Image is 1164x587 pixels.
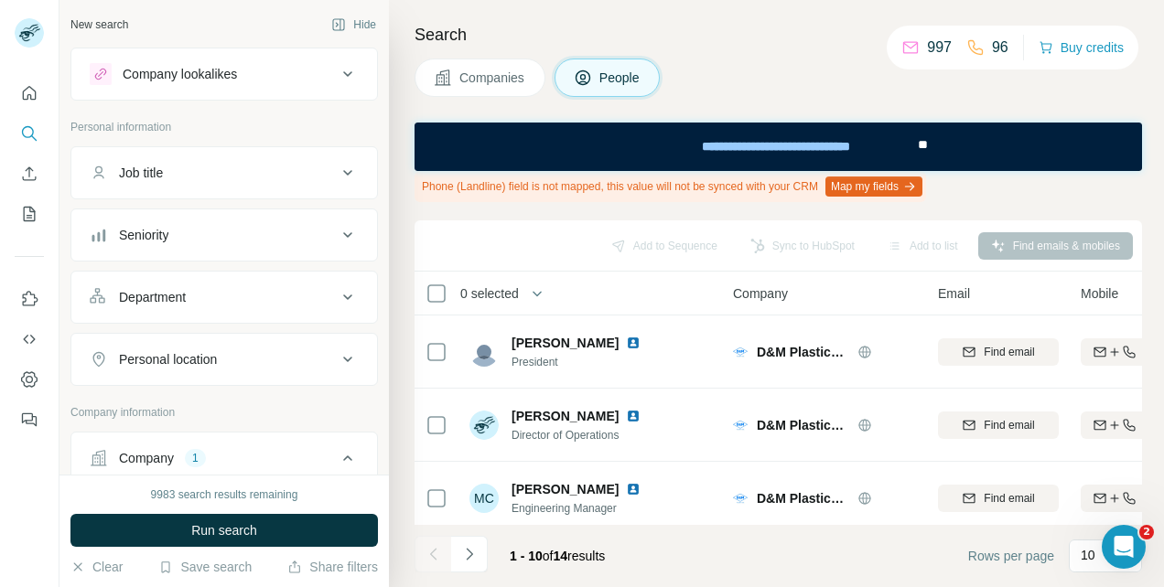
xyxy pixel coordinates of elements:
span: of [543,549,554,563]
img: Logo of D&M Plastics, LLC [733,345,748,359]
span: [PERSON_NAME] [512,480,619,498]
span: 14 [554,549,568,563]
span: [PERSON_NAME] [512,334,619,352]
div: Company lookalikes [123,65,237,83]
button: Find email [938,485,1059,512]
p: 997 [927,37,952,59]
img: Avatar [15,18,44,48]
div: 1 [185,450,206,466]
span: 1 - 10 [510,549,543,563]
button: My lists [15,197,44,230]
button: Dashboard [15,363,44,396]
span: Companies [459,69,526,87]
img: Avatar [469,337,499,367]
div: Company [119,449,174,467]
img: LinkedIn logo [626,336,641,350]
button: Navigate to next page [451,536,488,572]
span: [PERSON_NAME] [512,407,619,425]
p: Personal information [70,119,378,135]
button: Feedback [15,403,44,436]
div: Job title [119,164,163,182]
button: Use Surfe on LinkedIn [15,283,44,315]
span: Company [733,284,788,303]
span: D&M Plastics, LLC [757,416,848,434]
button: Personal location [71,337,377,381]
span: 0 selected [460,284,519,303]
span: D&M Plastics, LLC [757,343,848,361]
span: Find email [984,344,1034,360]
img: LinkedIn logo [626,482,641,496]
button: Enrich CSV [15,157,44,190]
button: Run search [70,514,378,547]
span: Run search [191,521,257,539]
p: Company information [70,404,378,421]
button: Clear [70,558,123,576]
div: MC [469,484,499,513]
span: Mobile [1081,284,1118,303]
img: Avatar [469,411,499,440]
div: 9983 search results remaining [151,486,298,503]
p: 96 [992,37,1008,59]
iframe: Banner [415,123,1142,171]
button: Seniority [71,213,377,257]
div: Personal location [119,350,217,368]
button: Company1 [71,436,377,487]
img: Logo of D&M Plastics, LLC [733,491,748,506]
span: Director of Operations [512,427,648,443]
button: Buy credits [1039,35,1124,60]
button: Use Surfe API [15,323,44,356]
button: Job title [71,151,377,195]
p: 10 [1081,546,1095,564]
span: D&M Plastics, LLC [757,489,848,507]
button: Department [71,275,377,319]
img: Logo of D&M Plastics, LLC [733,418,748,432]
button: Map my fields [825,176,922,197]
button: Company lookalikes [71,52,377,96]
div: New search [70,16,128,33]
span: 2 [1139,525,1154,539]
button: Share filters [287,558,378,576]
div: Phone (Landline) field is not mapped, this value will not be synced with your CRM [415,171,926,202]
button: Hide [318,11,389,38]
span: Engineering Manager [512,500,648,517]
button: Find email [938,338,1059,366]
span: Find email [984,417,1034,433]
span: Rows per page [968,547,1054,565]
button: Search [15,117,44,150]
img: LinkedIn logo [626,409,641,423]
button: Find email [938,411,1059,439]
iframe: Intercom live chat [1102,525,1146,569]
div: Department [119,288,186,306]
span: results [510,549,605,563]
span: Email [938,284,970,303]
span: Find email [984,490,1034,507]
div: Seniority [119,226,168,244]
span: People [599,69,641,87]
button: Quick start [15,77,44,110]
span: President [512,354,648,370]
button: Save search [158,558,252,576]
h4: Search [415,22,1142,48]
